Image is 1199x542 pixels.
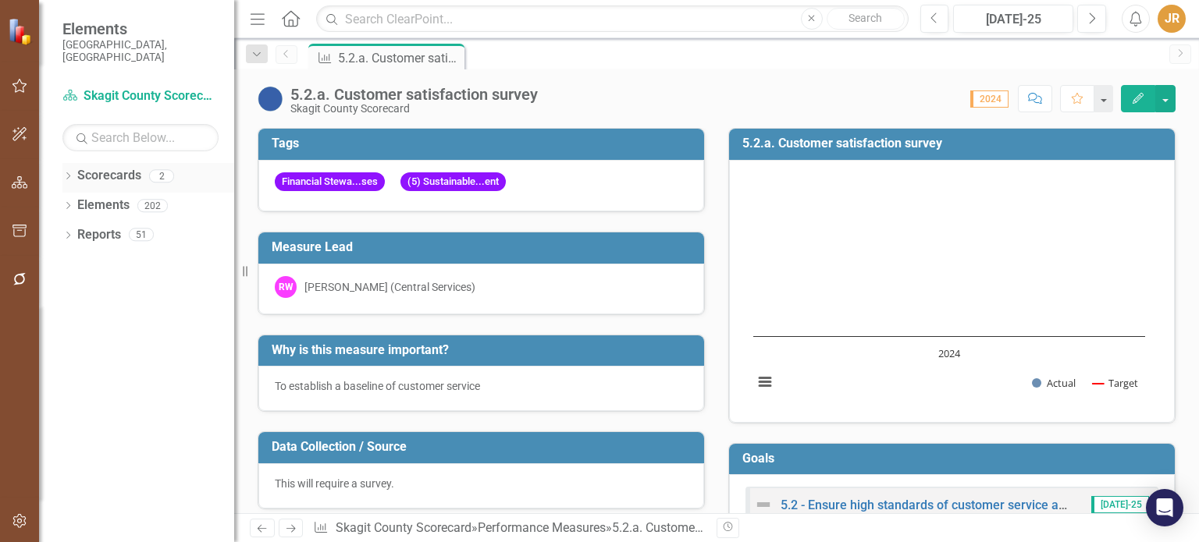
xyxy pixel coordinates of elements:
[336,520,471,535] a: Skagit County Scorecard
[77,197,130,214] a: Elements
[290,86,538,103] div: 5.2.a. Customer satisfaction survey
[959,10,1068,29] div: [DATE]-25
[304,279,475,295] div: [PERSON_NAME] (Central Services)
[275,276,297,298] div: RW
[478,520,606,535] a: Performance Measures
[338,48,461,68] div: 5.2.a. Customer satisfaction survey
[612,520,806,535] div: 5.2.a. Customer satisfaction survey
[400,172,506,192] span: (5) Sustainable...ent
[745,172,1153,406] svg: Interactive chart
[953,5,1073,33] button: [DATE]-25
[62,19,219,38] span: Elements
[313,519,705,537] div: » »
[129,228,154,242] div: 51
[275,378,688,394] div: To establish a baseline of customer service
[1032,376,1076,390] button: Show Actual
[258,87,283,112] img: No Information
[316,5,908,33] input: Search ClearPoint...
[742,452,1167,466] h3: Goals
[1158,5,1186,33] button: JR
[827,8,905,30] button: Search
[77,226,121,244] a: Reports
[970,90,1009,108] span: 2024
[62,38,219,64] small: [GEOGRAPHIC_DATA], [GEOGRAPHIC_DATA]
[272,440,696,454] h3: Data Collection / Source
[275,172,385,192] span: Financial Stewa...ses
[272,240,696,254] h3: Measure Lead
[754,371,776,393] button: View chart menu, Chart
[275,476,688,491] div: This will require a survey.
[1093,376,1138,390] button: Show Target
[272,343,696,357] h3: Why is this measure important?
[1091,496,1149,513] span: [DATE]-25
[849,12,882,24] span: Search
[77,167,141,185] a: Scorecards
[62,124,219,151] input: Search Below...
[149,169,174,182] div: 2
[62,87,219,105] a: Skagit County Scorecard
[745,172,1158,406] div: Chart. Highcharts interactive chart.
[272,136,696,151] h3: Tags
[754,495,773,514] img: Not Defined
[1146,489,1183,526] div: Open Intercom Messenger
[137,199,168,212] div: 202
[742,136,1167,151] h3: 5.2.a. Customer satisfaction survey
[8,18,35,45] img: ClearPoint Strategy
[290,103,538,115] div: Skagit County Scorecard
[938,346,961,360] text: 2024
